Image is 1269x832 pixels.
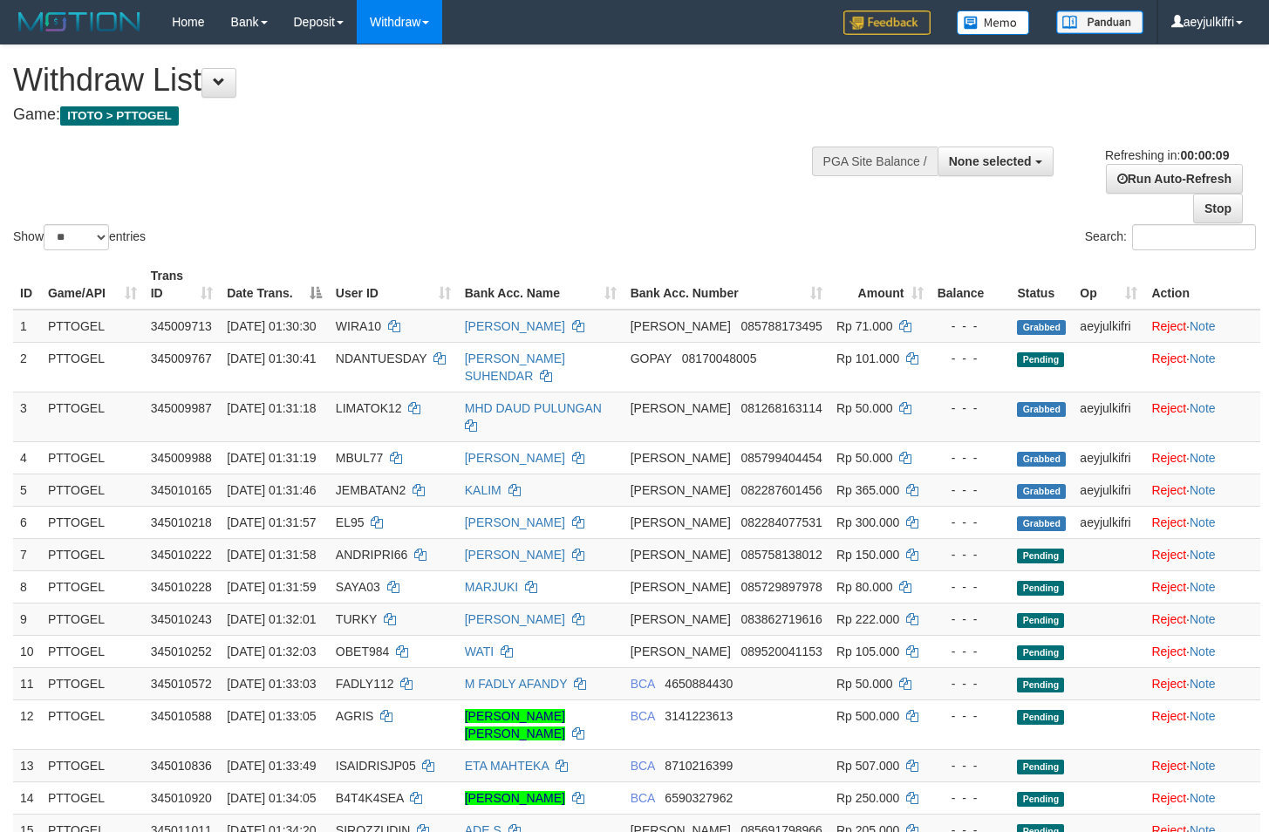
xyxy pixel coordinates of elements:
span: 345010243 [151,612,212,626]
span: Rp 50.000 [836,677,893,691]
span: Grabbed [1017,320,1066,335]
span: 345010572 [151,677,212,691]
span: Rp 250.000 [836,791,899,805]
span: None selected [949,154,1032,168]
span: LIMATOK12 [336,401,402,415]
td: 10 [13,635,41,667]
span: Rp 365.000 [836,483,899,497]
a: Note [1190,548,1216,562]
span: [DATE] 01:31:57 [227,515,316,529]
a: [PERSON_NAME] [465,451,565,465]
span: JEMBATAN2 [336,483,406,497]
a: Reject [1151,451,1186,465]
span: [PERSON_NAME] [631,580,731,594]
a: Reject [1151,351,1186,365]
a: Reject [1151,483,1186,497]
a: MHD DAUD PULUNGAN [465,401,602,415]
span: Rp 300.000 [836,515,899,529]
span: [DATE] 01:31:59 [227,580,316,594]
span: Copy 6590327962 to clipboard [665,791,733,805]
td: · [1144,538,1260,570]
td: PTTOGEL [41,635,144,667]
span: SAYA03 [336,580,380,594]
label: Show entries [13,224,146,250]
a: ETA MAHTEKA [465,759,549,773]
span: Pending [1017,352,1064,367]
td: 14 [13,781,41,814]
a: Reject [1151,791,1186,805]
strong: 00:00:09 [1180,148,1229,162]
a: Stop [1193,194,1243,223]
span: Copy 082287601456 to clipboard [740,483,822,497]
span: Copy 085788173495 to clipboard [740,319,822,333]
a: Note [1190,612,1216,626]
span: EL95 [336,515,365,529]
td: PTTOGEL [41,699,144,749]
td: 1 [13,310,41,343]
td: aeyjulkifri [1073,310,1144,343]
span: Refreshing in: [1105,148,1229,162]
th: Op: activate to sort column ascending [1073,260,1144,310]
a: Reject [1151,319,1186,333]
span: [DATE] 01:31:18 [227,401,316,415]
a: Reject [1151,401,1186,415]
td: aeyjulkifri [1073,474,1144,506]
td: 5 [13,474,41,506]
a: Reject [1151,709,1186,723]
span: AGRIS [336,709,374,723]
td: · [1144,667,1260,699]
span: 345010920 [151,791,212,805]
label: Search: [1085,224,1256,250]
span: [PERSON_NAME] [631,515,731,529]
span: 345010165 [151,483,212,497]
span: MBUL77 [336,451,383,465]
a: Reject [1151,548,1186,562]
span: Grabbed [1017,452,1066,467]
span: Rp 80.000 [836,580,893,594]
span: [DATE] 01:30:30 [227,319,316,333]
th: Action [1144,260,1260,310]
th: User ID: activate to sort column ascending [329,260,458,310]
span: [PERSON_NAME] [631,548,731,562]
span: [DATE] 01:30:41 [227,351,316,365]
td: 3 [13,392,41,441]
img: Feedback.jpg [843,10,931,35]
span: [PERSON_NAME] [631,483,731,497]
span: ANDRIPRI66 [336,548,407,562]
td: PTTOGEL [41,749,144,781]
span: [DATE] 01:33:03 [227,677,316,691]
a: WATI [465,644,494,658]
a: Reject [1151,580,1186,594]
a: M FADLY AFANDY [465,677,568,691]
td: PTTOGEL [41,342,144,392]
th: Date Trans.: activate to sort column descending [220,260,329,310]
span: NDANTUESDAY [336,351,427,365]
td: PTTOGEL [41,506,144,538]
span: 345009988 [151,451,212,465]
div: - - - [938,707,1004,725]
span: [DATE] 01:31:19 [227,451,316,465]
td: 12 [13,699,41,749]
td: aeyjulkifri [1073,441,1144,474]
span: Rp 105.000 [836,644,899,658]
span: Copy 083862719616 to clipboard [740,612,822,626]
span: Rp 101.000 [836,351,899,365]
span: WIRA10 [336,319,381,333]
div: - - - [938,757,1004,774]
img: Button%20Memo.svg [957,10,1030,35]
td: aeyjulkifri [1073,506,1144,538]
td: 13 [13,749,41,781]
a: [PERSON_NAME] [465,612,565,626]
a: Note [1190,351,1216,365]
span: ISAIDRISJP05 [336,759,416,773]
span: [DATE] 01:31:46 [227,483,316,497]
span: Copy 8710216399 to clipboard [665,759,733,773]
select: Showentries [44,224,109,250]
span: [DATE] 01:33:49 [227,759,316,773]
td: · [1144,474,1260,506]
span: Rp 50.000 [836,451,893,465]
a: Note [1190,451,1216,465]
span: 345010252 [151,644,212,658]
th: Trans ID: activate to sort column ascending [144,260,220,310]
a: Run Auto-Refresh [1106,164,1243,194]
